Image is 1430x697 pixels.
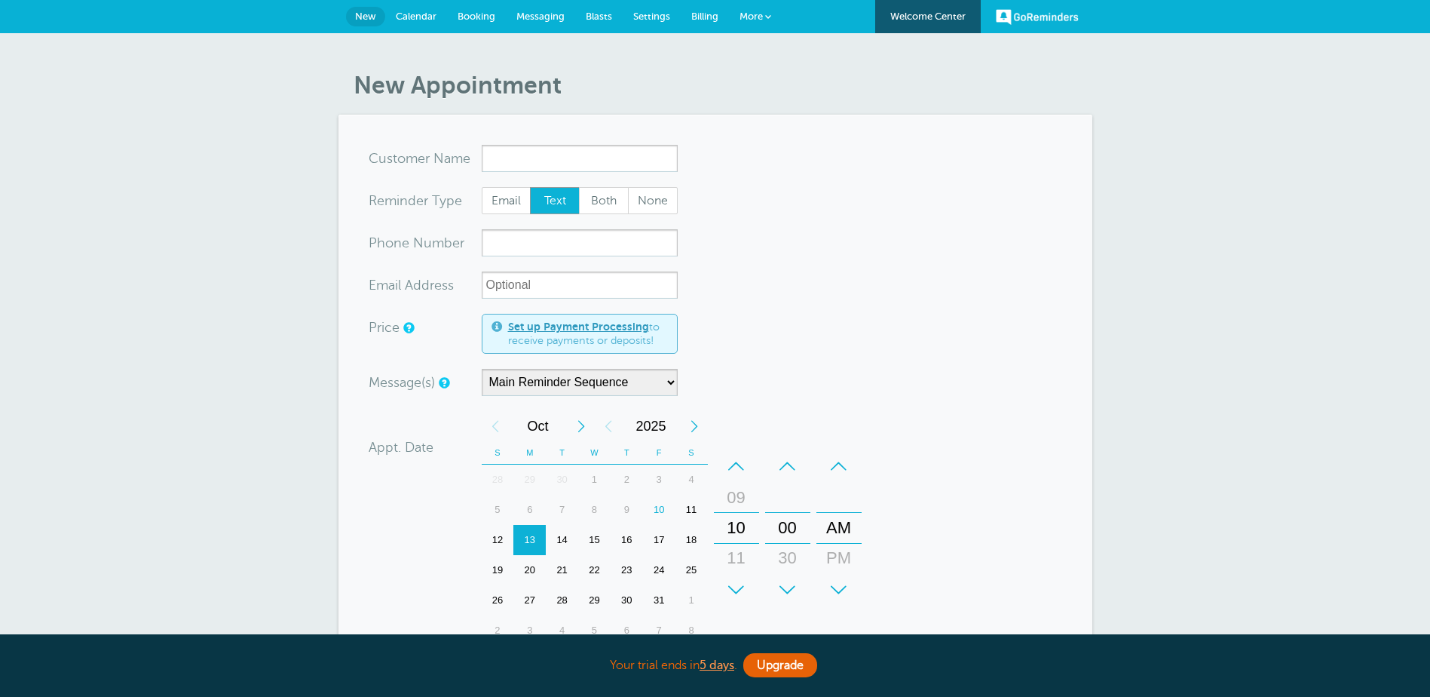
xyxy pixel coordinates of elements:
[611,585,643,616] div: Thursday, October 30
[611,441,643,465] th: T
[369,278,395,292] span: Ema
[513,555,546,585] div: Monday, October 20
[578,525,611,555] div: Wednesday, October 15
[765,451,810,605] div: Minutes
[714,451,759,605] div: Hours
[691,11,718,22] span: Billing
[578,441,611,465] th: W
[578,585,611,616] div: Wednesday, October 29
[546,555,578,585] div: 21
[622,411,681,441] span: 2025
[508,321,649,333] a: Set up Payment Processing
[546,525,578,555] div: 14
[393,152,444,165] span: tomer N
[369,272,482,299] div: ress
[595,411,622,441] div: Previous Year
[530,187,580,214] label: Text
[643,465,675,495] div: 3
[611,525,643,555] div: 16
[643,616,675,646] div: 7
[513,465,546,495] div: 29
[629,188,677,213] span: None
[770,513,806,543] div: 00
[718,513,755,543] div: 10
[675,495,708,525] div: Saturday, October 11
[513,441,546,465] th: M
[482,495,514,525] div: 5
[578,465,611,495] div: Wednesday, October 1
[546,555,578,585] div: Tuesday, October 21
[482,465,514,495] div: 28
[578,495,611,525] div: Wednesday, October 8
[513,616,546,646] div: 3
[675,555,708,585] div: 25
[821,513,857,543] div: AM
[395,278,430,292] span: il Add
[643,465,675,495] div: Friday, October 3
[369,145,482,172] div: ame
[681,411,708,441] div: Next Year
[718,543,755,573] div: 11
[611,555,643,585] div: 23
[578,555,611,585] div: Wednesday, October 22
[675,525,708,555] div: Saturday, October 18
[675,616,708,646] div: Saturday, November 8
[675,585,708,616] div: 1
[568,411,595,441] div: Next Month
[482,188,531,213] span: Email
[611,616,643,646] div: 6
[578,525,611,555] div: 15
[369,321,400,334] label: Price
[611,555,643,585] div: Thursday, October 23
[643,495,675,525] div: 10
[513,555,546,585] div: 20
[369,441,433,454] label: Appt. Date
[482,495,514,525] div: Sunday, October 5
[482,272,678,299] input: Optional
[643,525,675,555] div: Friday, October 17
[482,525,514,555] div: 12
[403,323,412,333] a: An optional price for the appointment. If you set a price, you can include a payment link in your...
[643,555,675,585] div: Friday, October 24
[611,525,643,555] div: Thursday, October 16
[546,616,578,646] div: Tuesday, November 4
[546,495,578,525] div: Tuesday, October 7
[546,465,578,495] div: 30
[516,11,565,22] span: Messaging
[643,441,675,465] th: F
[482,616,514,646] div: 2
[482,555,514,585] div: 19
[482,525,514,555] div: Sunday, October 12
[482,441,514,465] th: S
[578,495,611,525] div: 8
[743,653,817,677] a: Upgrade
[578,465,611,495] div: 1
[482,411,509,441] div: Previous Month
[482,585,514,616] div: Sunday, October 26
[482,616,514,646] div: Sunday, November 2
[513,525,546,555] div: Monday, October 13
[369,236,393,250] span: Pho
[546,495,578,525] div: 7
[369,152,393,165] span: Cus
[513,495,546,525] div: 6
[369,194,462,207] label: Reminder Type
[513,495,546,525] div: Monday, October 6
[611,465,643,495] div: 2
[675,465,708,495] div: 4
[546,585,578,616] div: Tuesday, October 28
[628,187,678,214] label: None
[346,7,385,26] a: New
[579,187,629,214] label: Both
[643,616,675,646] div: Friday, November 7
[611,495,643,525] div: Thursday, October 9
[546,585,578,616] div: 28
[509,411,568,441] span: October
[546,465,578,495] div: Tuesday, September 30
[396,11,436,22] span: Calendar
[513,465,546,495] div: Monday, September 29
[611,616,643,646] div: Thursday, November 6
[770,543,806,573] div: 30
[675,465,708,495] div: Saturday, October 4
[513,525,546,555] div: 13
